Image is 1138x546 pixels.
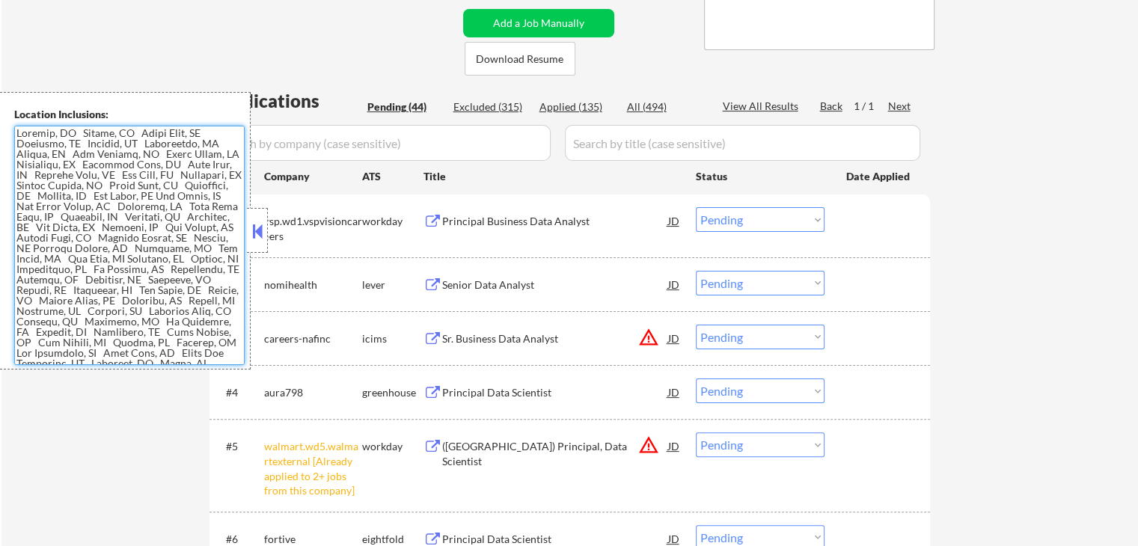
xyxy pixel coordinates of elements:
[226,439,252,454] div: #5
[667,432,682,459] div: JD
[423,169,682,184] div: Title
[442,385,668,400] div: Principal Data Scientist
[362,331,423,346] div: icims
[442,439,668,468] div: ([GEOGRAPHIC_DATA]) Principal, Data Scientist
[214,92,362,110] div: Applications
[854,99,888,114] div: 1 / 1
[453,99,528,114] div: Excluded (315)
[264,214,362,243] div: vsp.wd1.vspvisioncareers
[463,9,614,37] button: Add a Job Manually
[638,327,659,348] button: warning_amber
[667,325,682,352] div: JD
[264,385,362,400] div: aura798
[14,107,245,122] div: Location Inclusions:
[264,169,362,184] div: Company
[539,99,614,114] div: Applied (135)
[362,214,423,229] div: workday
[264,439,362,497] div: walmart.wd5.walmartexternal [Already applied to 2+ jobs from this company]
[367,99,442,114] div: Pending (44)
[565,125,920,161] input: Search by title (case sensitive)
[723,99,803,114] div: View All Results
[820,99,844,114] div: Back
[667,271,682,298] div: JD
[362,169,423,184] div: ATS
[465,42,575,76] button: Download Resume
[264,331,362,346] div: careers-nafinc
[638,435,659,455] button: warning_amber
[696,162,825,189] div: Status
[442,214,668,229] div: Principal Business Data Analyst
[226,385,252,400] div: #4
[362,385,423,400] div: greenhouse
[264,277,362,292] div: nomihealth
[362,277,423,292] div: lever
[627,99,702,114] div: All (494)
[214,125,551,161] input: Search by company (case sensitive)
[667,207,682,234] div: JD
[442,331,668,346] div: Sr. Business Data Analyst
[888,99,912,114] div: Next
[362,439,423,454] div: workday
[442,277,668,292] div: Senior Data Analyst
[846,169,912,184] div: Date Applied
[667,378,682,405] div: JD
